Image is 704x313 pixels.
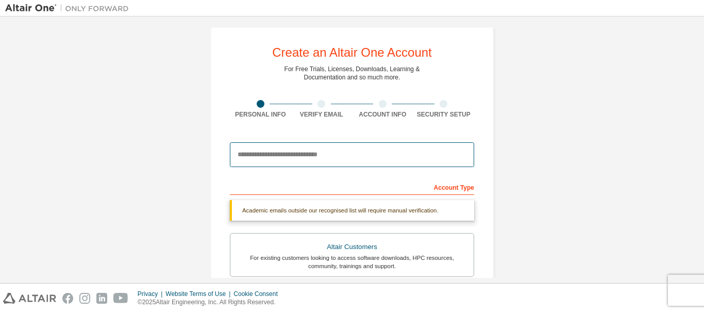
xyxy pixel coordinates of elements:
img: facebook.svg [62,293,73,304]
img: linkedin.svg [96,293,107,304]
div: For Free Trials, Licenses, Downloads, Learning & Documentation and so much more. [284,65,420,81]
div: Academic emails outside our recognised list will require manual verification. [230,200,474,221]
div: Personal Info [230,110,291,119]
div: For existing customers looking to access software downloads, HPC resources, community, trainings ... [237,254,467,270]
p: © 2025 Altair Engineering, Inc. All Rights Reserved. [138,298,284,307]
div: Account Type [230,178,474,195]
img: Altair One [5,3,134,13]
img: instagram.svg [79,293,90,304]
div: Account Info [352,110,413,119]
img: youtube.svg [113,293,128,304]
div: Cookie Consent [233,290,283,298]
img: altair_logo.svg [3,293,56,304]
div: Website Terms of Use [165,290,233,298]
div: Altair Customers [237,240,467,254]
div: Privacy [138,290,165,298]
div: Verify Email [291,110,353,119]
div: Create an Altair One Account [272,46,432,59]
div: Security Setup [413,110,475,119]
